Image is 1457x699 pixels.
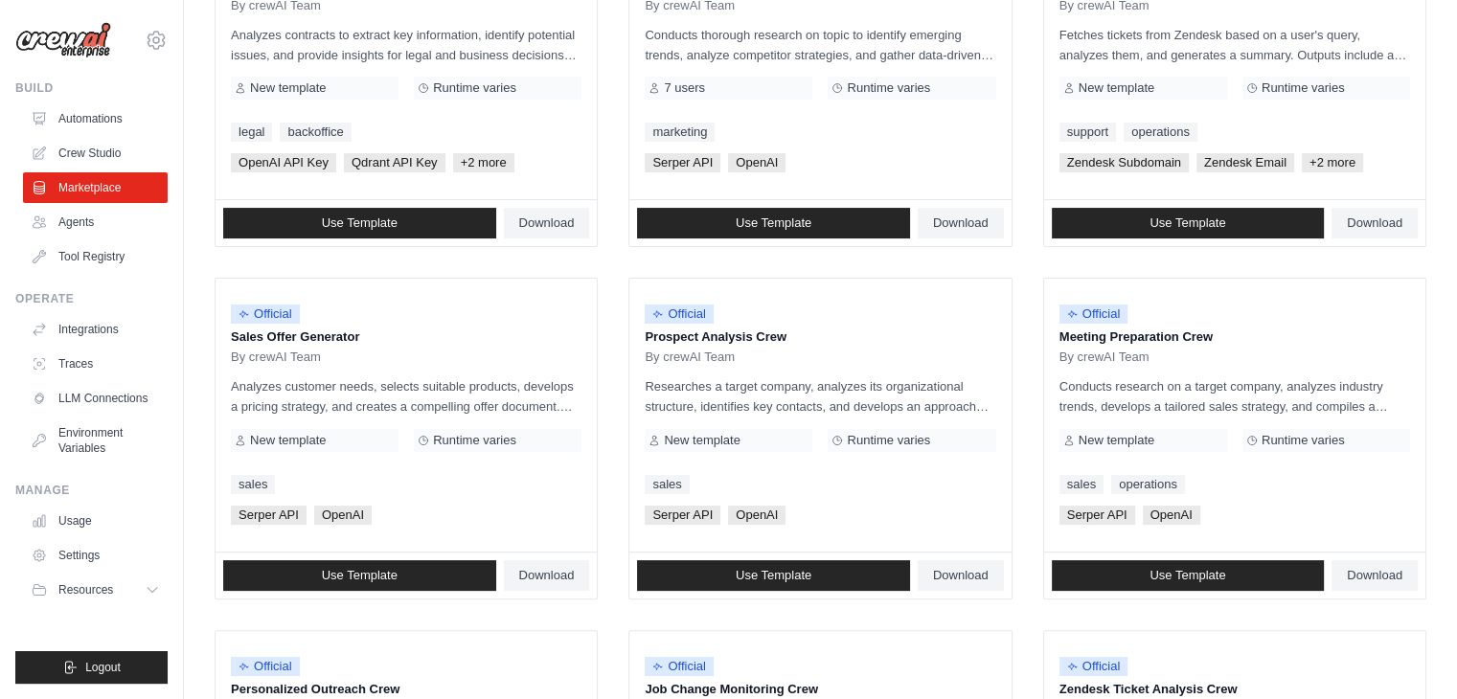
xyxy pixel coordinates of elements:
span: OpenAI [1143,506,1200,525]
span: OpenAI [728,153,785,172]
span: Official [645,304,714,324]
span: Serper API [1059,506,1135,525]
span: Official [1059,657,1128,676]
a: Agents [23,207,168,237]
span: New template [1079,80,1154,96]
div: Build [15,80,168,96]
p: Conducts thorough research on topic to identify emerging trends, analyze competitor strategies, a... [645,25,995,65]
p: Analyzes customer needs, selects suitable products, develops a pricing strategy, and creates a co... [231,376,581,417]
a: Usage [23,506,168,536]
span: Runtime varies [1262,80,1345,96]
span: Qdrant API Key [344,153,445,172]
p: Prospect Analysis Crew [645,327,995,347]
span: New template [664,433,740,448]
img: Logo [15,22,111,58]
a: Download [918,208,1004,238]
span: Resources [58,582,113,598]
p: Researches a target company, analyzes its organizational structure, identifies key contacts, and ... [645,376,995,417]
p: Zendesk Ticket Analysis Crew [1059,680,1410,699]
span: Runtime varies [847,433,930,448]
span: New template [250,80,326,96]
a: sales [645,475,689,494]
span: Download [1347,215,1402,231]
span: Serper API [645,506,720,525]
span: Official [645,657,714,676]
a: Crew Studio [23,138,168,169]
span: Official [1059,304,1128,324]
div: Operate [15,291,168,306]
a: Integrations [23,314,168,345]
span: Serper API [645,153,720,172]
a: backoffice [280,123,351,142]
a: Download [504,208,590,238]
span: Download [1347,568,1402,583]
a: Download [1332,560,1418,591]
a: support [1059,123,1116,142]
span: Runtime varies [847,80,930,96]
span: Download [933,215,989,231]
span: By crewAI Team [231,349,321,365]
a: legal [231,123,272,142]
p: Analyzes contracts to extract key information, identify potential issues, and provide insights fo... [231,25,581,65]
a: operations [1111,475,1185,494]
a: Download [504,560,590,591]
a: Use Template [1052,560,1325,591]
span: Use Template [322,215,398,231]
p: Job Change Monitoring Crew [645,680,995,699]
a: sales [1059,475,1104,494]
span: Zendesk Email [1196,153,1294,172]
span: Use Template [736,215,811,231]
span: Download [933,568,989,583]
span: OpenAI [728,506,785,525]
span: Use Template [322,568,398,583]
p: Personalized Outreach Crew [231,680,581,699]
a: Traces [23,349,168,379]
span: Runtime varies [433,80,516,96]
button: Logout [15,651,168,684]
p: Conducts research on a target company, analyzes industry trends, develops a tailored sales strate... [1059,376,1410,417]
div: Manage [15,483,168,498]
span: New template [1079,433,1154,448]
span: Official [231,304,300,324]
a: Tool Registry [23,241,168,272]
span: Use Template [736,568,811,583]
span: OpenAI [314,506,372,525]
span: By crewAI Team [1059,349,1150,365]
a: sales [231,475,275,494]
span: Download [519,215,575,231]
a: Environment Variables [23,417,168,463]
p: Meeting Preparation Crew [1059,327,1410,347]
span: Download [519,568,575,583]
a: Automations [23,103,168,134]
a: Marketplace [23,172,168,203]
span: OpenAI API Key [231,153,336,172]
span: New template [250,433,326,448]
a: Use Template [637,560,910,591]
a: LLM Connections [23,383,168,414]
span: Runtime varies [1262,433,1345,448]
span: Zendesk Subdomain [1059,153,1189,172]
a: Settings [23,540,168,571]
span: +2 more [453,153,514,172]
span: 7 users [664,80,705,96]
a: Use Template [1052,208,1325,238]
a: Use Template [223,208,496,238]
a: Download [918,560,1004,591]
span: Logout [85,660,121,675]
p: Sales Offer Generator [231,327,581,347]
span: Runtime varies [433,433,516,448]
a: Download [1332,208,1418,238]
a: marketing [645,123,715,142]
a: Use Template [637,208,910,238]
span: Use Template [1150,215,1225,231]
span: +2 more [1302,153,1363,172]
span: By crewAI Team [645,349,735,365]
span: Official [231,657,300,676]
a: Use Template [223,560,496,591]
span: Serper API [231,506,307,525]
span: Use Template [1150,568,1225,583]
p: Fetches tickets from Zendesk based on a user's query, analyzes them, and generates a summary. Out... [1059,25,1410,65]
a: operations [1124,123,1197,142]
button: Resources [23,575,168,605]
